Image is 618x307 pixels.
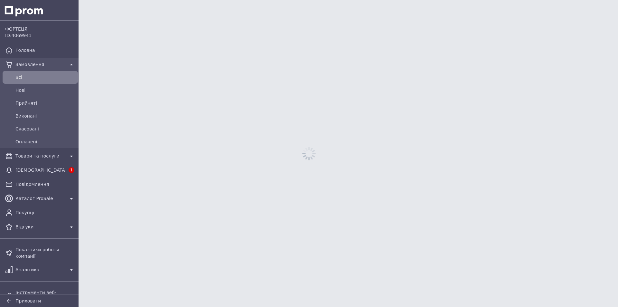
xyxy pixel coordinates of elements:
span: Оплачені [15,139,75,145]
span: Нові [15,87,75,93]
span: 1 [69,167,74,173]
span: Покупці [15,209,75,216]
span: ID: 4069941 [5,33,32,38]
span: Інструменти веб-майстра та SEO [15,289,65,302]
span: Приховати [15,298,41,303]
span: Головна [15,47,75,53]
span: Виконані [15,113,75,119]
span: Товари та послуги [15,153,65,159]
span: Каталог ProSale [15,195,65,202]
span: Скасовані [15,126,75,132]
span: ФОРТЕЦЯ [5,26,75,32]
span: Прийняті [15,100,75,106]
span: Аналітика [15,266,65,273]
span: Повідомлення [15,181,75,187]
span: Відгуки [15,224,65,230]
span: Замовлення [15,61,65,68]
span: Всi [15,74,75,81]
span: Показники роботи компанії [15,246,75,259]
span: [DEMOGRAPHIC_DATA] [15,167,65,173]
